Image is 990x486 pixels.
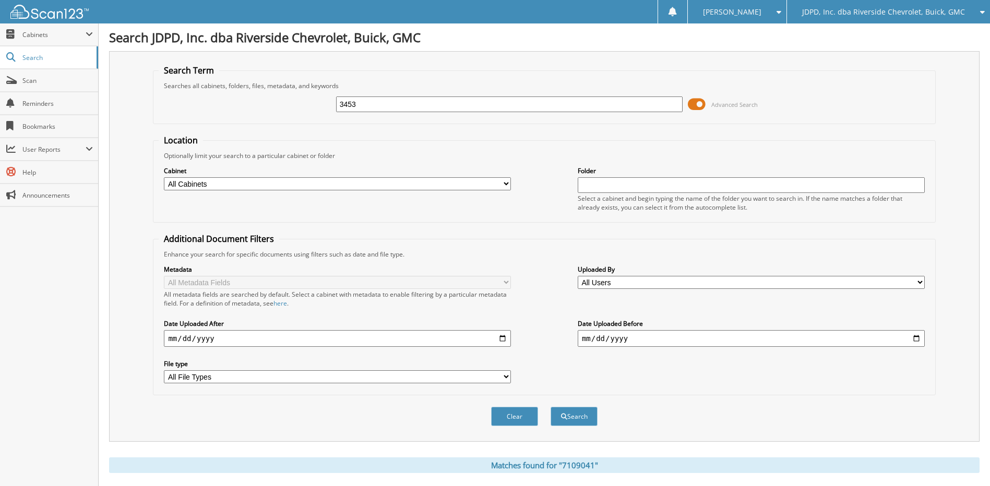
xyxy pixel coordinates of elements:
input: start [164,330,511,347]
span: Bookmarks [22,122,93,131]
img: scan123-logo-white.svg [10,5,89,19]
span: [PERSON_NAME] [703,9,761,15]
span: Reminders [22,99,93,108]
span: Search [22,53,91,62]
legend: Additional Document Filters [159,233,279,245]
label: Date Uploaded After [164,319,511,328]
div: Optionally limit your search to a particular cabinet or folder [159,151,929,160]
span: Scan [22,76,93,85]
span: Cabinets [22,30,86,39]
legend: Location [159,135,203,146]
label: Uploaded By [578,265,925,274]
button: Clear [491,407,538,426]
button: Search [551,407,598,426]
span: User Reports [22,145,86,154]
iframe: Chat Widget [938,436,990,486]
div: Matches found for "7109041" [109,457,980,473]
div: All metadata fields are searched by default. Select a cabinet with metadata to enable filtering b... [164,290,511,308]
span: JDPD, Inc. dba Riverside Chevrolet, Buick, GMC [802,9,965,15]
h1: Search JDPD, Inc. dba Riverside Chevrolet, Buick, GMC [109,29,980,46]
input: end [578,330,925,347]
label: Date Uploaded Before [578,319,925,328]
div: Select a cabinet and begin typing the name of the folder you want to search in. If the name match... [578,194,925,212]
legend: Search Term [159,65,219,76]
label: Folder [578,166,925,175]
span: Help [22,168,93,177]
div: Enhance your search for specific documents using filters such as date and file type. [159,250,929,259]
span: Announcements [22,191,93,200]
a: here [273,299,287,308]
label: Cabinet [164,166,511,175]
label: File type [164,359,511,368]
span: Advanced Search [711,101,758,108]
div: Searches all cabinets, folders, files, metadata, and keywords [159,81,929,90]
label: Metadata [164,265,511,274]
